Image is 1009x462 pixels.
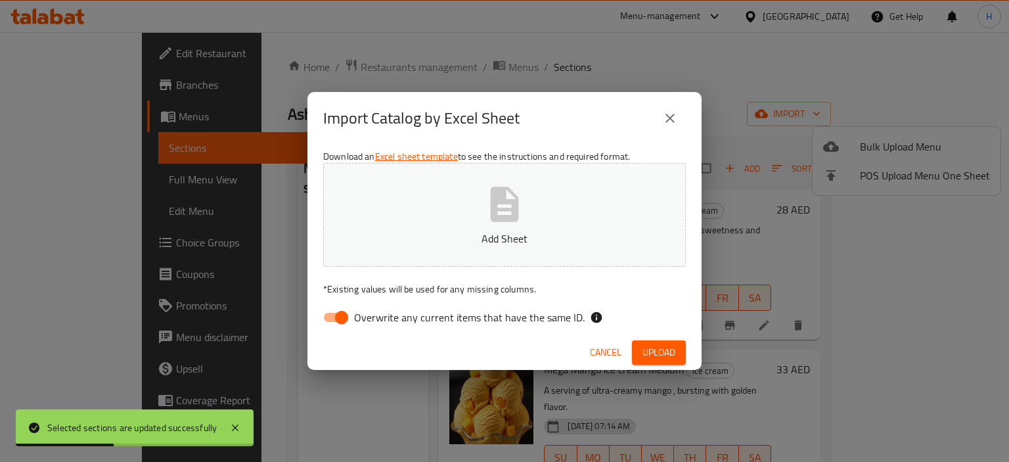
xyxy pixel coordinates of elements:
[307,145,702,335] div: Download an to see the instructions and required format.
[375,148,458,165] a: Excel sheet template
[654,103,686,134] button: close
[642,344,675,361] span: Upload
[585,340,627,365] button: Cancel
[323,283,686,296] p: Existing values will be used for any missing columns.
[632,340,686,365] button: Upload
[344,231,665,246] p: Add Sheet
[354,310,585,325] span: Overwrite any current items that have the same ID.
[323,108,520,129] h2: Import Catalog by Excel Sheet
[590,311,603,324] svg: If the overwrite option isn't selected, then the items that match an existing ID will be ignored ...
[47,421,217,435] div: Selected sections are updated successfully
[323,163,686,267] button: Add Sheet
[590,344,621,361] span: Cancel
